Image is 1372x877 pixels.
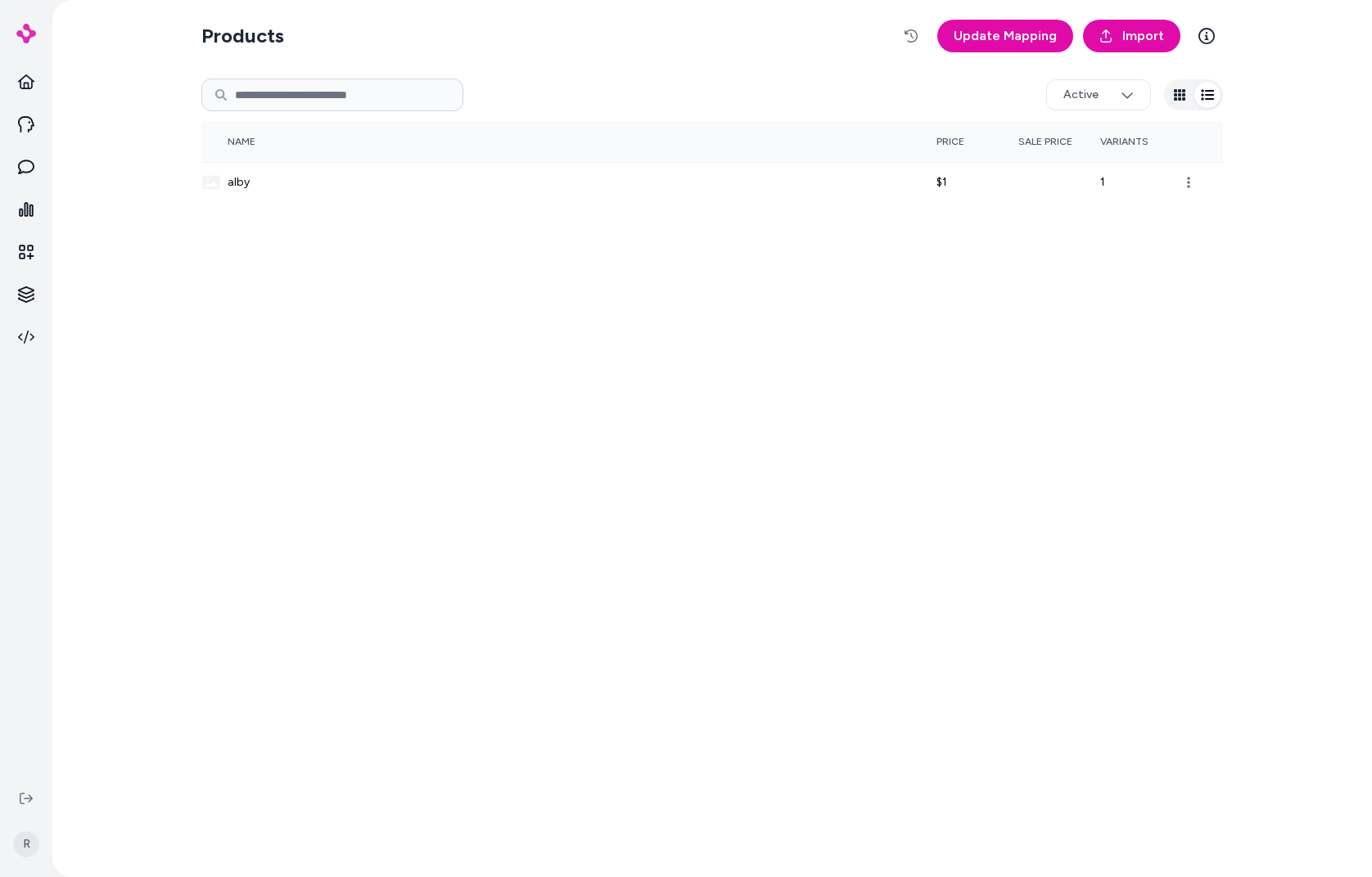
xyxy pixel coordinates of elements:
[936,135,1059,148] div: Price
[16,24,36,43] img: alby Logo
[1083,20,1180,52] a: Import
[228,136,255,147] span: Name
[937,20,1073,52] a: Update Mapping
[954,26,1057,46] span: Update Mapping
[10,818,43,870] button: R
[13,831,39,857] span: R
[936,162,1018,203] td: $1
[1100,135,1223,148] div: Variants
[1046,79,1151,110] button: Active
[1018,135,1141,148] div: Sale Price
[201,23,284,49] h2: Products
[228,174,250,191] span: alby
[1122,26,1164,46] span: Import
[1100,162,1182,203] td: 1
